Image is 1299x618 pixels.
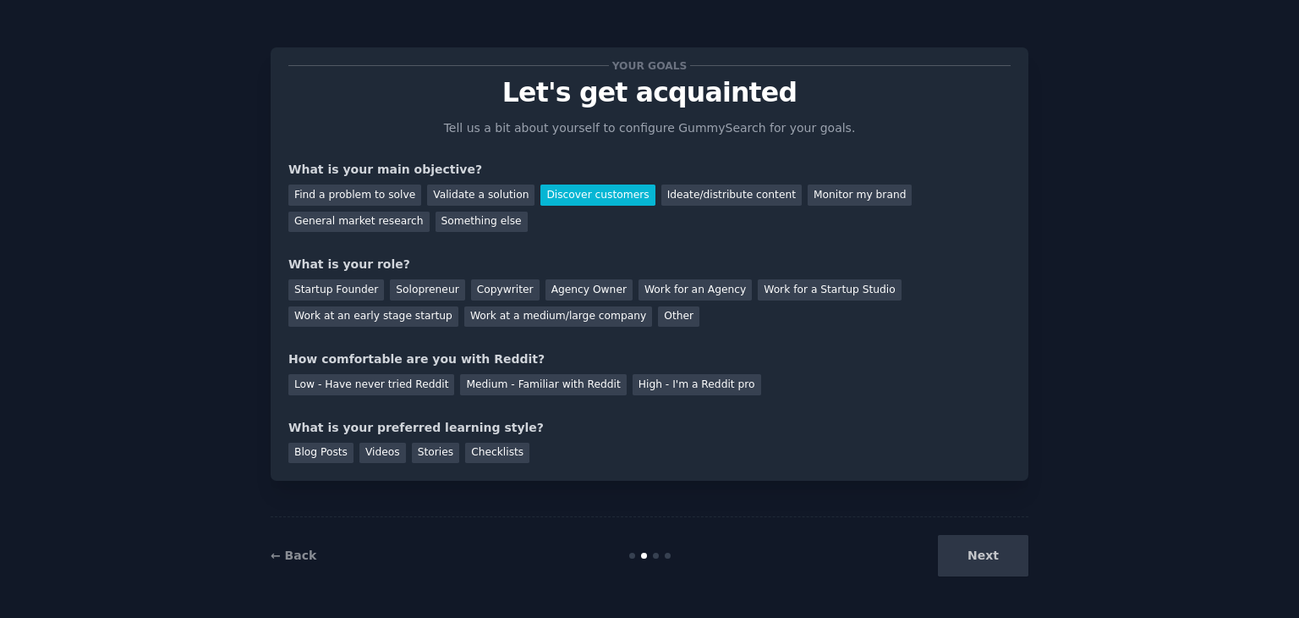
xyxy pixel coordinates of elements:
[288,161,1011,179] div: What is your main objective?
[464,306,652,328] div: Work at a medium/large company
[288,78,1011,108] p: Let's get acquainted
[288,185,421,206] div: Find a problem to solve
[288,443,354,464] div: Blog Posts
[288,279,384,301] div: Startup Founder
[639,279,752,301] div: Work for an Agency
[436,119,863,137] p: Tell us a bit about yourself to configure GummySearch for your goals.
[288,419,1011,437] div: What is your preferred learning style?
[758,279,901,301] div: Work for a Startup Studio
[427,185,534,206] div: Validate a solution
[471,279,540,301] div: Copywriter
[271,549,316,562] a: ← Back
[288,374,454,395] div: Low - Have never tried Reddit
[460,374,626,395] div: Medium - Familiar with Reddit
[661,185,802,206] div: Ideate/distribute content
[288,306,458,328] div: Work at an early stage startup
[288,212,430,233] div: General market research
[540,185,655,206] div: Discover customers
[359,443,406,464] div: Videos
[808,185,912,206] div: Monitor my brand
[465,443,529,464] div: Checklists
[609,57,690,74] span: Your goals
[412,443,459,464] div: Stories
[545,279,633,301] div: Agency Owner
[390,279,464,301] div: Solopreneur
[288,256,1011,273] div: What is your role?
[436,212,528,233] div: Something else
[658,306,699,328] div: Other
[288,350,1011,368] div: How comfortable are you with Reddit?
[633,374,761,395] div: High - I'm a Reddit pro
